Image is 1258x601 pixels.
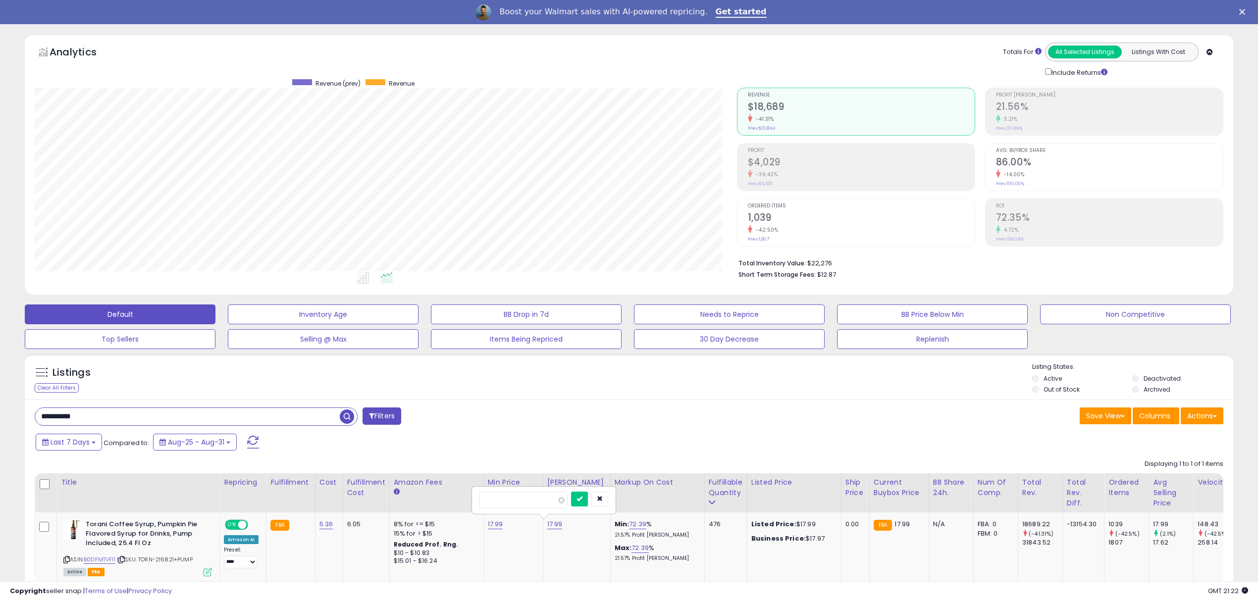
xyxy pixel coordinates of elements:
[488,519,503,529] a: 17.99
[1022,520,1062,529] div: 18689.22
[748,181,773,187] small: Prev: $6,651
[85,586,127,596] a: Terms of Use
[61,477,215,488] div: Title
[709,520,739,529] div: 476
[50,45,116,61] h5: Analytics
[1139,411,1170,421] span: Columns
[319,477,339,488] div: Cost
[933,520,966,529] div: N/A
[347,520,382,529] div: 6.05
[10,587,172,596] div: seller snap | |
[837,329,1028,349] button: Replenish
[1038,66,1119,78] div: Include Returns
[634,329,825,349] button: 30 Day Decrease
[394,520,476,529] div: 8% for <= $15
[1144,385,1170,394] label: Archived
[1003,48,1042,57] div: Totals For
[51,437,90,447] span: Last 7 Days
[996,236,1024,242] small: Prev: 69.09%
[996,212,1223,225] h2: 72.35%
[224,477,262,488] div: Repricing
[634,304,825,324] button: Needs to Reprice
[1198,520,1238,529] div: 148.43
[1108,520,1149,529] div: 1039
[431,329,622,349] button: Items Being Repriced
[1205,530,1229,538] small: (-42.5%)
[226,521,238,529] span: ON
[10,586,46,596] strong: Copyright
[996,156,1223,170] h2: 86.00%
[978,529,1010,538] div: FBM: 0
[752,226,779,234] small: -42.50%
[228,329,419,349] button: Selling @ Max
[631,543,649,553] a: 72.39
[1048,46,1122,58] button: All Selected Listings
[1000,115,1018,123] small: 3.21%
[837,304,1028,324] button: BB Price Below Min
[1208,586,1248,596] span: 2025-09-10 21:22 GMT
[63,520,212,575] div: ASIN:
[874,477,925,498] div: Current Buybox Price
[996,101,1223,114] h2: 21.56%
[738,270,816,279] b: Short Term Storage Fees:
[709,477,743,498] div: Fulfillable Quantity
[86,520,206,550] b: Torani Coffee Syrup, Pumpkin Pie Flavored Syrup for Drinks, Pump Included, 25.4 Fl Oz
[874,520,892,531] small: FBA
[52,366,91,380] h5: Listings
[128,586,172,596] a: Privacy Policy
[615,532,697,539] p: 21.57% Profit [PERSON_NAME]
[845,477,865,498] div: Ship Price
[748,212,975,225] h2: 1,039
[1108,538,1149,547] div: 1807
[168,437,224,447] span: Aug-25 - Aug-31
[716,7,767,18] a: Get started
[751,534,834,543] div: $17.97
[894,519,910,529] span: 17.99
[748,156,975,170] h2: $4,029
[751,520,834,529] div: $17.99
[748,203,975,209] span: Ordered Items
[1133,407,1179,424] button: Columns
[431,304,622,324] button: BB Drop in 7d
[104,438,149,448] span: Compared to:
[1067,477,1100,508] div: Total Rev. Diff.
[394,557,476,565] div: $15.01 - $16.24
[270,520,289,531] small: FBA
[224,547,259,569] div: Preset:
[1108,477,1145,498] div: Ordered Items
[978,477,1014,498] div: Num of Comp.
[1115,530,1140,538] small: (-42.5%)
[996,93,1223,98] span: Profit [PERSON_NAME]
[228,304,419,324] button: Inventory Age
[1181,407,1223,424] button: Actions
[25,329,215,349] button: Top Sellers
[1029,530,1053,538] small: (-41.31%)
[347,477,385,498] div: Fulfillment Cost
[153,434,237,451] button: Aug-25 - Aug-31
[1153,477,1189,508] div: Avg Selling Price
[933,477,969,498] div: BB Share 24h.
[615,519,629,529] b: Min:
[36,434,102,451] button: Last 7 Days
[25,304,215,324] button: Default
[1000,171,1025,178] small: -14.00%
[817,270,836,279] span: $12.87
[996,148,1223,153] span: Avg. Buybox Share
[748,236,769,242] small: Prev: 1,807
[270,477,311,488] div: Fulfillment
[475,4,491,20] img: Profile image for Adrian
[1022,538,1062,547] div: 31843.52
[1198,538,1238,547] div: 258.14
[1032,362,1233,372] p: Listing States:
[394,529,476,538] div: 15% for > $15
[1067,520,1097,529] div: -13154.30
[738,256,1216,268] li: $22,276
[499,7,707,17] div: Boost your Walmart sales with AI-powered repricing.
[615,520,697,538] div: %
[315,79,361,88] span: Revenue (prev)
[1022,477,1058,498] div: Total Rev.
[1145,459,1223,469] div: Displaying 1 to 1 of 1 items
[488,477,539,488] div: Min Price
[748,93,975,98] span: Revenue
[615,544,697,562] div: %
